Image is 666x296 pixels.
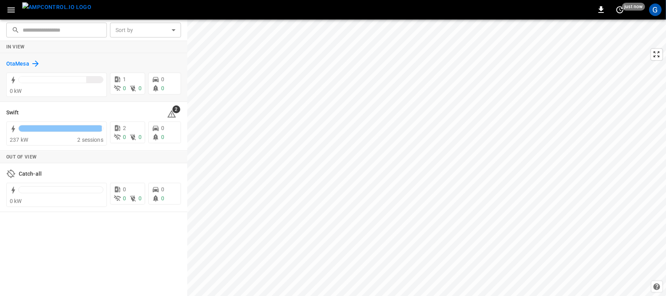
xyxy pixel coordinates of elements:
img: ampcontrol.io logo [22,2,91,12]
span: 0 [123,195,126,201]
span: 0 [123,134,126,140]
span: 237 kW [10,137,28,143]
span: 0 [123,85,126,91]
span: 0 [161,195,164,201]
div: profile-icon [649,4,662,16]
span: 0 [139,85,142,91]
span: 2 [123,125,126,131]
span: 0 [123,186,126,193]
span: just now [622,3,645,11]
span: 0 [139,134,142,140]
span: 0 kW [10,198,22,204]
span: 2 [172,105,180,113]
span: 0 kW [10,88,22,94]
span: 0 [139,195,142,201]
span: 0 [161,125,164,131]
span: 0 [161,134,164,140]
h6: OtaMesa [6,60,29,68]
h6: Swift [6,109,19,117]
h6: Catch-all [19,170,42,178]
strong: Out of View [6,154,37,160]
span: 0 [161,85,164,91]
strong: In View [6,44,25,50]
span: 0 [161,76,164,82]
span: 0 [161,186,164,193]
span: 1 [123,76,126,82]
span: 2 sessions [77,137,103,143]
button: set refresh interval [614,4,626,16]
